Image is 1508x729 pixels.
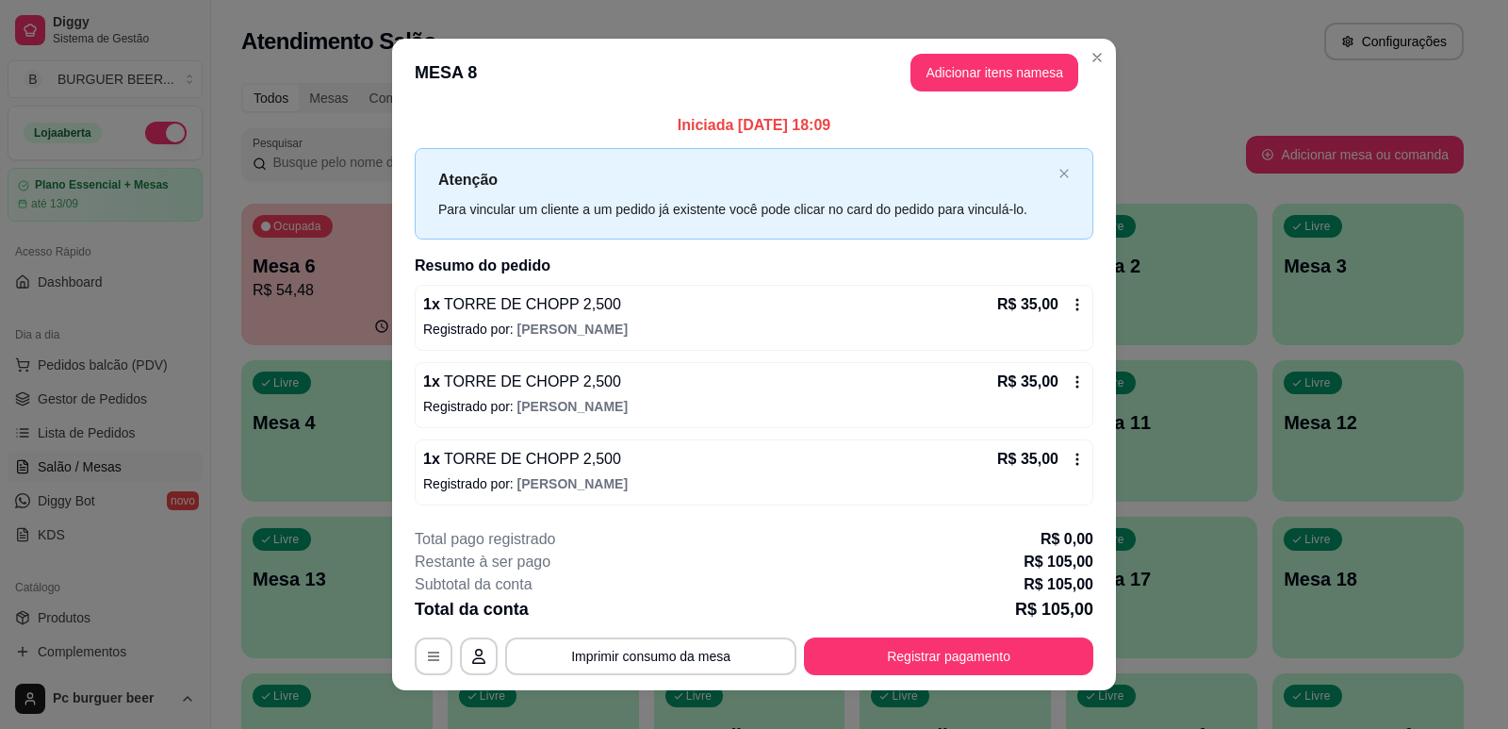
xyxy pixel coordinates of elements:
[505,638,796,675] button: Imprimir consumo da mesa
[1082,42,1112,73] button: Close
[1015,596,1093,622] p: R$ 105,00
[423,474,1085,493] p: Registrado por:
[423,397,1085,416] p: Registrado por:
[438,199,1051,220] div: Para vincular um cliente a um pedido já existente você pode clicar no card do pedido para vinculá...
[423,448,621,471] p: 1 x
[415,596,529,622] p: Total da conta
[1058,168,1070,180] button: close
[415,255,1093,277] h2: Resumo do pedido
[804,638,1093,675] button: Registrar pagamento
[517,322,628,337] span: [PERSON_NAME]
[415,573,533,596] p: Subtotal da conta
[440,296,621,312] span: TORRE DE CHOPP 2,500
[1041,528,1093,551] p: R$ 0,00
[997,293,1058,316] p: R$ 35,00
[415,114,1093,137] p: Iniciada [DATE] 18:09
[423,320,1085,339] p: Registrado por:
[1058,168,1070,179] span: close
[415,528,555,551] p: Total pago registrado
[392,39,1116,107] header: MESA 8
[517,399,628,414] span: [PERSON_NAME]
[517,476,628,491] span: [PERSON_NAME]
[1024,551,1093,573] p: R$ 105,00
[440,373,621,389] span: TORRE DE CHOPP 2,500
[1024,573,1093,596] p: R$ 105,00
[423,371,621,393] p: 1 x
[910,54,1078,91] button: Adicionar itens namesa
[997,371,1058,393] p: R$ 35,00
[440,451,621,467] span: TORRE DE CHOPP 2,500
[415,551,550,573] p: Restante à ser pago
[997,448,1058,471] p: R$ 35,00
[423,293,621,316] p: 1 x
[438,168,1051,191] p: Atenção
